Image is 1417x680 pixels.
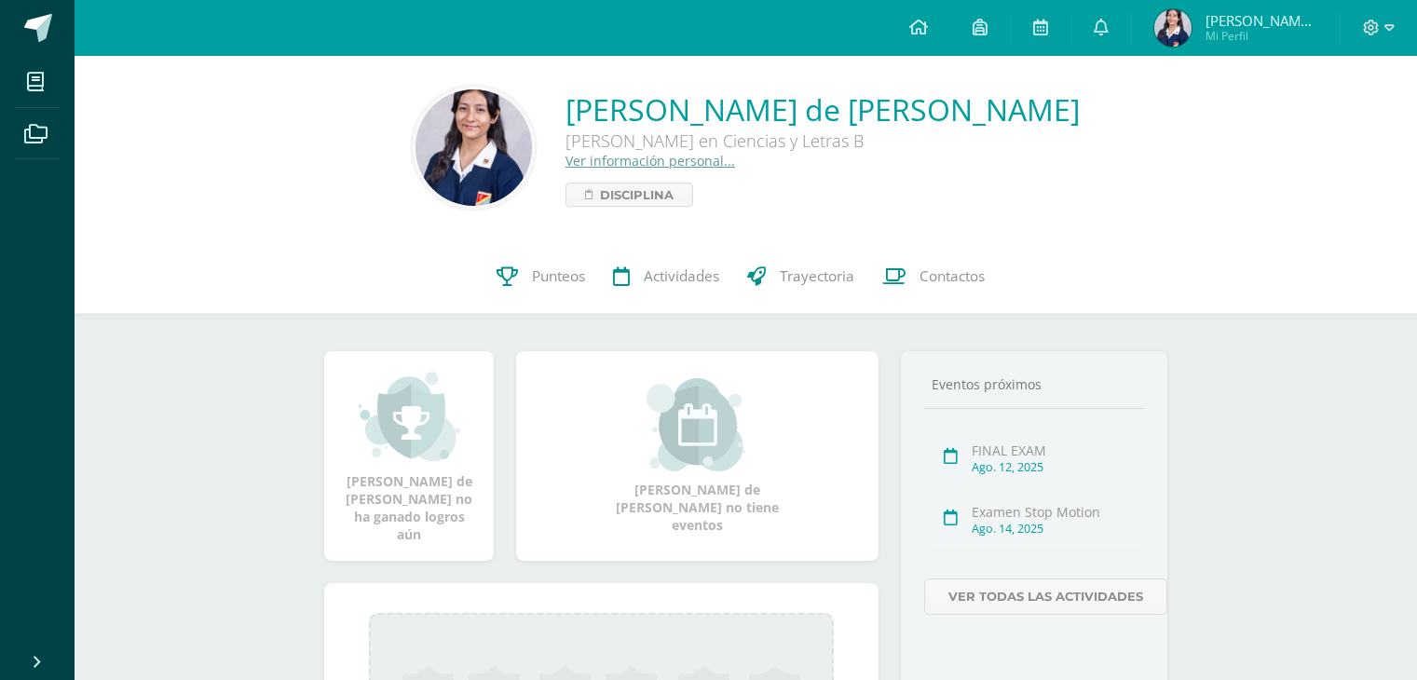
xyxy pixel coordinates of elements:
[1154,9,1192,47] img: b5ddf9f8aa506f0dd99733c5ff6027bb.png
[920,266,985,286] span: Contactos
[972,442,1138,459] div: FINAL EXAM
[644,266,719,286] span: Actividades
[647,378,748,471] img: event_small.png
[416,89,532,206] img: 556e4fced3561890125ee08c430f428c.png
[359,370,460,463] img: achievement_small.png
[924,375,1144,393] div: Eventos próximos
[972,503,1138,521] div: Examen Stop Motion
[1206,11,1317,30] span: [PERSON_NAME] de [PERSON_NAME]
[483,239,599,314] a: Punteos
[972,459,1138,475] div: Ago. 12, 2025
[532,266,585,286] span: Punteos
[600,184,674,206] span: Disciplina
[599,239,733,314] a: Actividades
[565,152,735,170] a: Ver información personal...
[780,266,854,286] span: Trayectoria
[868,239,999,314] a: Contactos
[605,378,791,534] div: [PERSON_NAME] de [PERSON_NAME] no tiene eventos
[343,370,475,543] div: [PERSON_NAME] de [PERSON_NAME] no ha ganado logros aún
[972,521,1138,537] div: Ago. 14, 2025
[565,89,1080,129] a: [PERSON_NAME] de [PERSON_NAME]
[733,239,868,314] a: Trayectoria
[1206,28,1317,44] span: Mi Perfil
[924,578,1167,615] a: Ver todas las actividades
[565,129,1080,152] div: [PERSON_NAME] en Ciencias y Letras B
[565,183,693,207] a: Disciplina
